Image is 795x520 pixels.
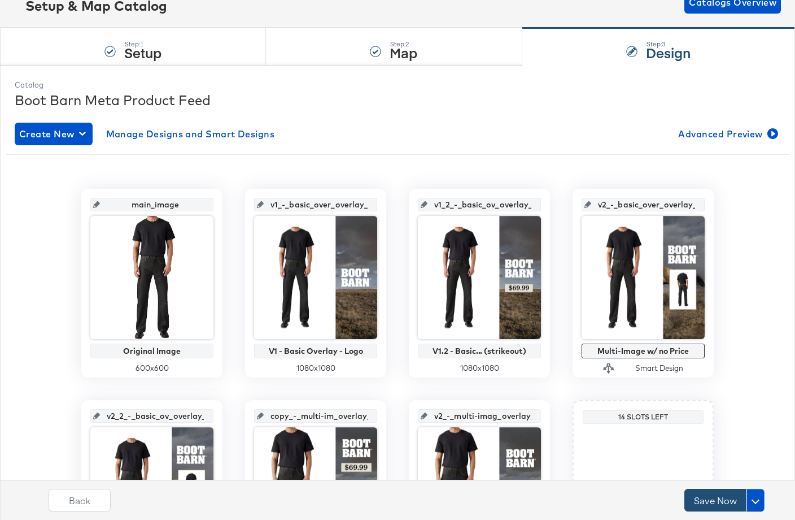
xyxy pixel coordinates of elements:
[106,126,275,142] span: Manage Designs and Smart Designs
[646,43,691,62] strong: Design
[646,40,691,48] div: Step: 3
[90,363,213,374] div: 600 x 600
[586,413,701,422] div: 14 Slots Left
[390,40,417,48] div: Step: 2
[421,346,538,356] div: V1.2 - Basic... (strikeout)
[684,489,746,512] button: Save Now
[102,123,279,145] button: Manage Designs and Smart Designs
[19,126,88,142] span: Create New
[124,40,161,48] div: Step: 1
[124,43,161,62] strong: Setup
[15,90,780,110] div: Boot Barn Meta Product Feed
[678,126,776,142] span: Advanced Preview
[15,80,780,90] div: Catalog
[418,363,541,374] div: 1080 x 1080
[635,363,683,374] div: Smart Design
[93,346,211,356] div: Original Image
[15,123,93,145] button: Create New
[257,346,374,356] div: V1 - Basic Overlay - Logo
[390,43,417,62] strong: Map
[49,489,111,512] button: Back
[254,363,377,374] div: 1080 x 1080
[674,123,780,145] button: Advanced Preview
[584,346,702,356] div: Multi-Image w/ no Price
